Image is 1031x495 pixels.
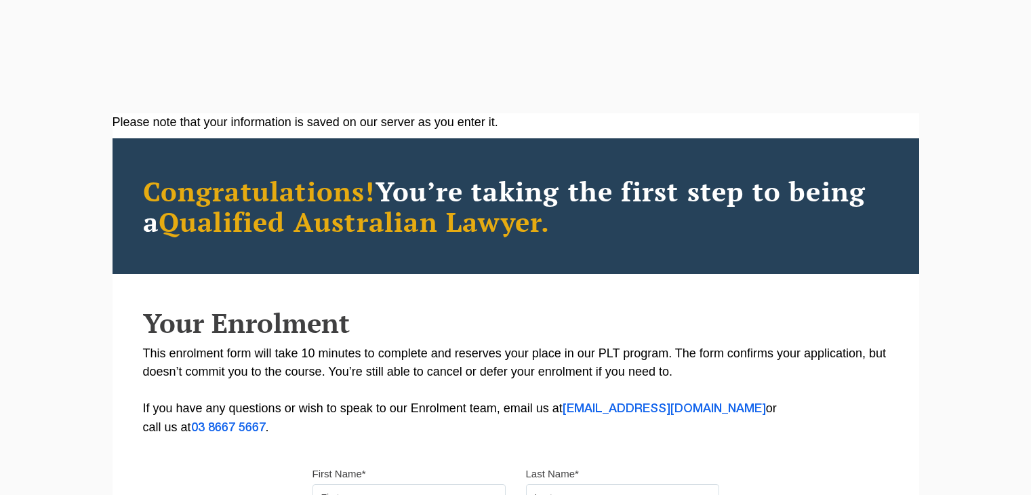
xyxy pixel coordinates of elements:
[312,467,366,481] label: First Name*
[143,176,889,237] h2: You’re taking the first step to being a
[563,403,766,414] a: [EMAIL_ADDRESS][DOMAIN_NAME]
[113,113,919,132] div: Please note that your information is saved on our server as you enter it.
[143,173,376,209] span: Congratulations!
[143,308,889,338] h2: Your Enrolment
[526,467,579,481] label: Last Name*
[143,344,889,437] p: This enrolment form will take 10 minutes to complete and reserves your place in our PLT program. ...
[159,203,550,239] span: Qualified Australian Lawyer.
[191,422,266,433] a: 03 8667 5667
